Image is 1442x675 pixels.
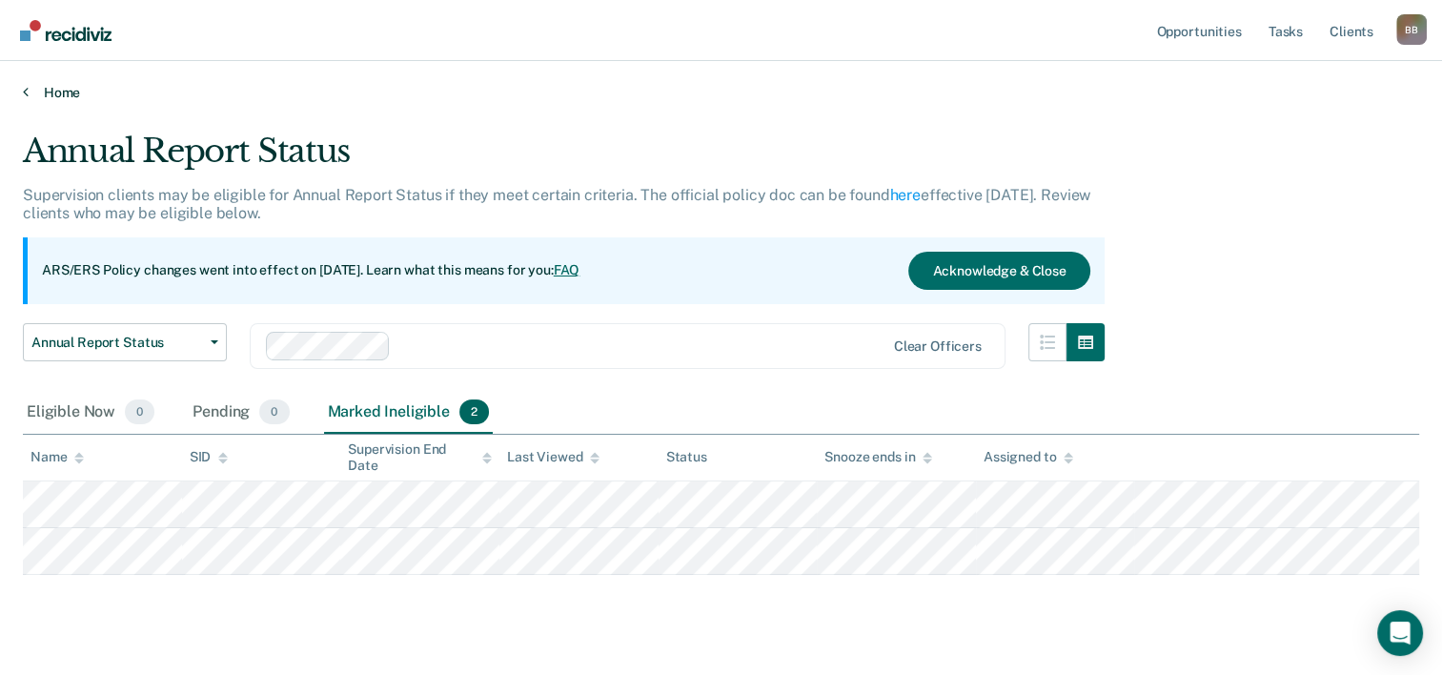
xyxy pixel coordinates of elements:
[984,449,1073,465] div: Assigned to
[507,449,599,465] div: Last Viewed
[1396,14,1427,45] div: B B
[23,132,1105,186] div: Annual Report Status
[20,20,112,41] img: Recidiviz
[190,449,229,465] div: SID
[23,186,1090,222] p: Supervision clients may be eligible for Annual Report Status if they meet certain criteria. The o...
[554,262,580,277] a: FAQ
[666,449,707,465] div: Status
[23,323,227,361] button: Annual Report Status
[459,399,489,424] span: 2
[189,392,293,434] div: Pending0
[908,252,1089,290] button: Acknowledge & Close
[30,449,84,465] div: Name
[23,84,1419,101] a: Home
[824,449,932,465] div: Snooze ends in
[1396,14,1427,45] button: Profile dropdown button
[894,338,982,355] div: Clear officers
[42,261,579,280] p: ARS/ERS Policy changes went into effect on [DATE]. Learn what this means for you:
[890,186,921,204] a: here
[23,392,158,434] div: Eligible Now0
[31,335,203,351] span: Annual Report Status
[125,399,154,424] span: 0
[1377,610,1423,656] div: Open Intercom Messenger
[324,392,494,434] div: Marked Ineligible2
[348,441,492,474] div: Supervision End Date
[259,399,289,424] span: 0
